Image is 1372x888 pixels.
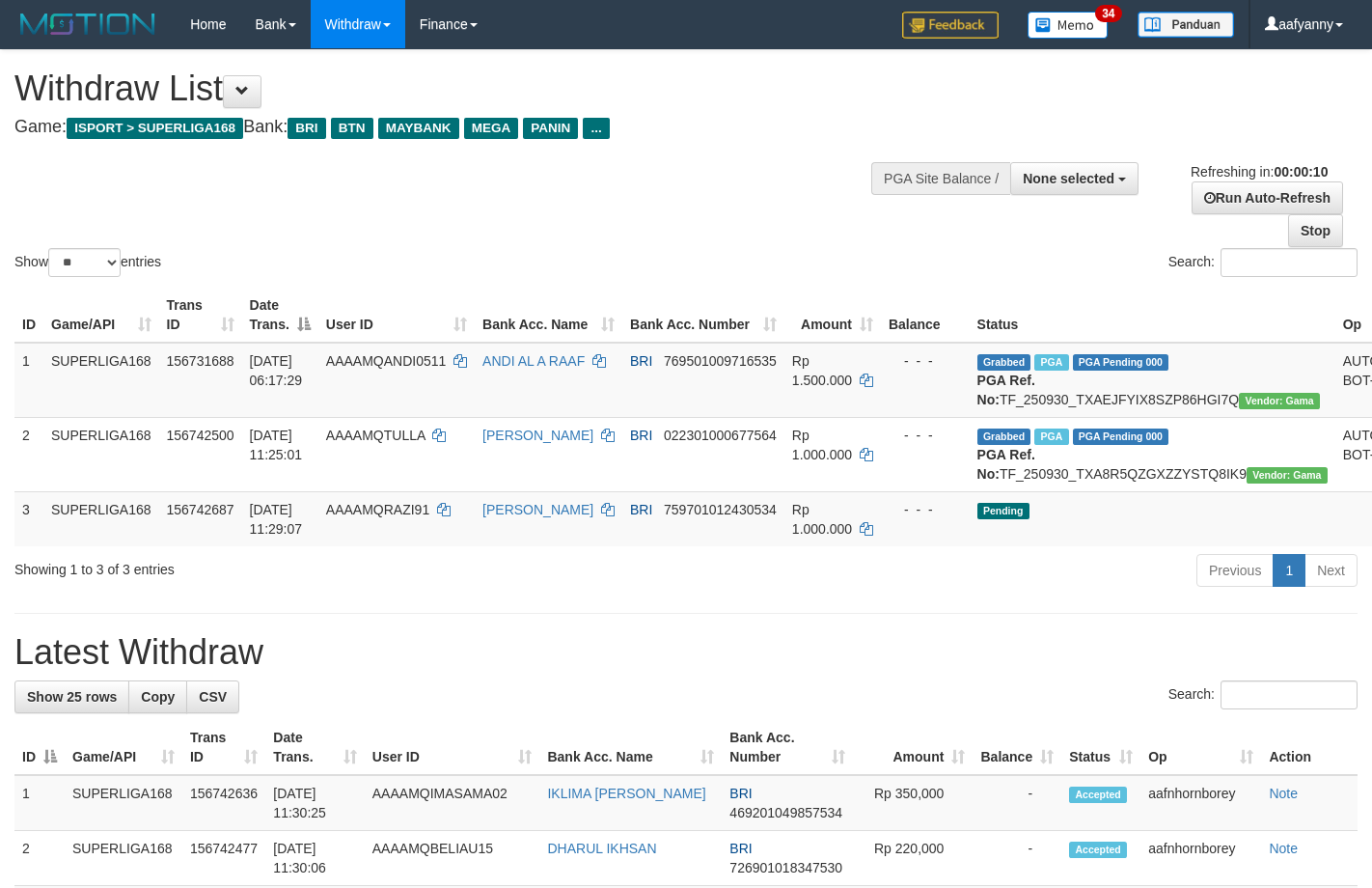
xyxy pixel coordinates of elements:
[902,12,999,39] img: Feedback.jpg
[1274,164,1328,180] strong: 00:00:10
[65,720,182,775] th: Game/API: activate to sort column ascending
[729,860,842,875] span: Copy 726901018347530 to clipboard
[977,354,1031,371] span: Grabbed
[14,633,1358,672] h1: Latest Withdraw
[43,491,159,546] td: SUPERLIGA168
[1269,786,1298,801] a: Note
[853,720,973,775] th: Amount: activate to sort column ascending
[583,118,609,139] span: ...
[182,831,265,886] td: 156742477
[1221,248,1358,277] input: Search:
[547,841,656,856] a: DHARUL IKHSAN
[482,502,593,517] a: [PERSON_NAME]
[14,552,558,579] div: Showing 1 to 3 of 3 entries
[482,428,593,443] a: [PERSON_NAME]
[14,417,43,491] td: 2
[1191,164,1328,180] span: Refreshing in:
[977,503,1029,519] span: Pending
[326,428,425,443] span: AAAAMQTULLA
[1138,12,1234,38] img: panduan.png
[881,288,970,343] th: Balance
[14,343,43,418] td: 1
[48,248,121,277] select: Showentries
[43,343,159,418] td: SUPERLIGA168
[973,775,1061,831] td: -
[1034,429,1068,445] span: Marked by aafheankoy
[1221,680,1358,709] input: Search:
[318,288,475,343] th: User ID: activate to sort column ascending
[1192,181,1343,214] a: Run Auto-Refresh
[265,775,364,831] td: [DATE] 11:30:25
[331,118,373,139] span: BTN
[250,502,303,537] span: [DATE] 11:29:07
[792,428,852,462] span: Rp 1.000.000
[523,118,578,139] span: PANIN
[199,689,227,705] span: CSV
[464,118,519,139] span: MEGA
[1073,354,1169,371] span: PGA Pending
[664,353,777,369] span: Copy 769501009716535 to clipboard
[792,502,852,537] span: Rp 1.000.000
[1168,248,1358,277] label: Search:
[1034,354,1068,371] span: Marked by aafromsomean
[1273,554,1305,587] a: 1
[14,248,161,277] label: Show entries
[970,343,1335,418] td: TF_250930_TXAEJFYIX8SZP86HGI7Q
[1028,12,1109,39] img: Button%20Memo.svg
[853,775,973,831] td: Rp 350,000
[792,353,852,388] span: Rp 1.500.000
[14,831,65,886] td: 2
[1269,841,1298,856] a: Note
[784,288,881,343] th: Amount: activate to sort column ascending
[977,373,1035,407] b: PGA Ref. No:
[265,831,364,886] td: [DATE] 11:30:06
[1196,554,1274,587] a: Previous
[853,831,973,886] td: Rp 220,000
[159,288,242,343] th: Trans ID: activate to sort column ascending
[729,841,752,856] span: BRI
[365,720,540,775] th: User ID: activate to sort column ascending
[65,831,182,886] td: SUPERLIGA168
[182,775,265,831] td: 156742636
[43,288,159,343] th: Game/API: activate to sort column ascending
[250,428,303,462] span: [DATE] 11:25:01
[1023,171,1114,186] span: None selected
[1304,554,1358,587] a: Next
[27,689,117,705] span: Show 25 rows
[43,417,159,491] td: SUPERLIGA168
[67,118,243,139] span: ISPORT > SUPERLIGA168
[722,720,853,775] th: Bank Acc. Number: activate to sort column ascending
[65,775,182,831] td: SUPERLIGA168
[365,831,540,886] td: AAAAMQBELIAU15
[630,353,652,369] span: BRI
[973,831,1061,886] td: -
[186,680,239,713] a: CSV
[630,502,652,517] span: BRI
[288,118,325,139] span: BRI
[1140,720,1261,775] th: Op: activate to sort column ascending
[326,502,429,517] span: AAAAMQRAZI91
[1061,720,1140,775] th: Status: activate to sort column ascending
[1288,214,1343,247] a: Stop
[1261,720,1358,775] th: Action
[14,118,895,137] h4: Game: Bank:
[630,428,652,443] span: BRI
[539,720,722,775] th: Bank Acc. Name: activate to sort column ascending
[378,118,459,139] span: MAYBANK
[1247,467,1328,484] span: Vendor URL: https://trx31.1velocity.biz
[167,428,234,443] span: 156742500
[14,288,43,343] th: ID
[482,353,585,369] a: ANDI AL A RAAF
[977,447,1035,482] b: PGA Ref. No:
[14,491,43,546] td: 3
[1069,842,1127,858] span: Accepted
[622,288,784,343] th: Bank Acc. Number: activate to sort column ascending
[1168,680,1358,709] label: Search:
[265,720,364,775] th: Date Trans.: activate to sort column ascending
[1140,831,1261,886] td: aafnhornborey
[250,353,303,388] span: [DATE] 06:17:29
[1239,393,1320,409] span: Vendor URL: https://trx31.1velocity.biz
[14,69,895,108] h1: Withdraw List
[664,428,777,443] span: Copy 022301000677564 to clipboard
[1010,162,1139,195] button: None selected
